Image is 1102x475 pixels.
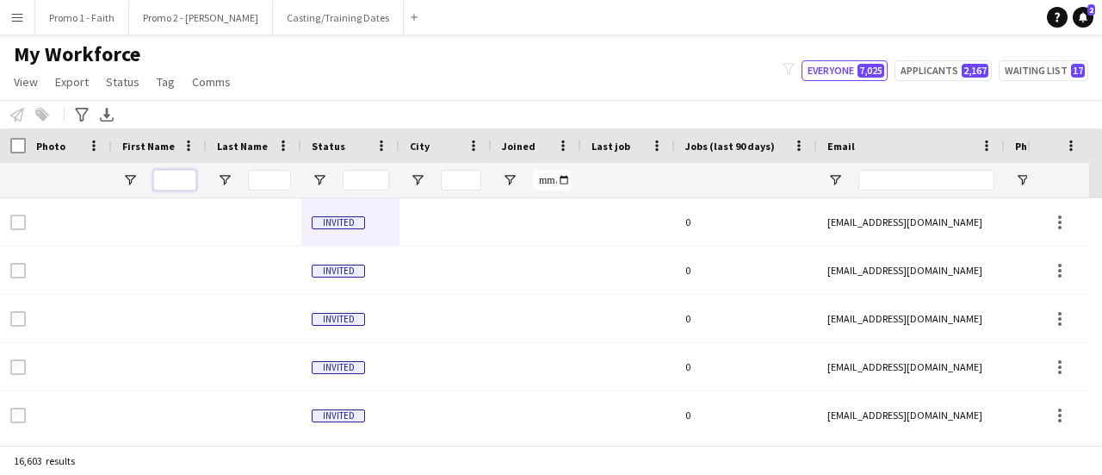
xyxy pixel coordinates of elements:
div: [EMAIL_ADDRESS][DOMAIN_NAME] [817,343,1005,391]
button: Everyone7,025 [802,60,888,81]
span: Invited [312,409,365,422]
span: 7,025 [857,64,884,78]
span: First Name [122,140,175,153]
div: 0 [675,343,817,391]
span: Comms [192,74,231,90]
div: 0 [675,198,817,246]
app-action-btn: Advanced filters [71,104,92,125]
span: 17 [1071,64,1085,78]
button: Promo 1 - Faith [35,1,129,34]
a: Comms [185,71,238,93]
span: Invited [312,265,365,278]
input: Last Name Filter Input [248,170,291,191]
span: Invited [312,361,365,374]
a: Export [48,71,96,93]
input: Joined Filter Input [533,170,571,191]
span: Last job [591,140,630,153]
input: Row Selection is disabled for this row (unchecked) [10,359,26,375]
span: Status [312,140,345,153]
div: [EMAIL_ADDRESS][DOMAIN_NAME] [817,247,1005,294]
button: Waiting list17 [999,60,1088,81]
a: View [7,71,45,93]
span: View [14,74,38,90]
button: Casting/Training Dates [273,1,404,34]
span: Invited [312,313,365,326]
button: Promo 2 - [PERSON_NAME] [129,1,273,34]
div: [EMAIL_ADDRESS][DOMAIN_NAME] [817,391,1005,439]
input: Status Filter Input [343,170,389,191]
input: Email Filter Input [858,170,994,191]
div: [EMAIL_ADDRESS][DOMAIN_NAME] [817,198,1005,246]
button: Open Filter Menu [1015,172,1031,188]
app-action-btn: Export XLSX [96,104,117,125]
span: City [410,140,430,153]
span: Last Name [217,140,268,153]
span: Invited [312,216,365,229]
span: Email [827,140,855,153]
span: My Workforce [14,41,140,67]
div: 0 [675,247,817,294]
button: Applicants2,167 [895,60,992,81]
button: Open Filter Menu [502,172,517,188]
input: City Filter Input [441,170,481,191]
button: Open Filter Menu [122,172,138,188]
span: Export [55,74,89,90]
input: First Name Filter Input [153,170,196,191]
input: Row Selection is disabled for this row (unchecked) [10,408,26,423]
span: Jobs (last 90 days) [685,140,775,153]
a: 2 [1073,7,1093,28]
button: Open Filter Menu [410,172,425,188]
div: 0 [675,391,817,439]
button: Open Filter Menu [827,172,843,188]
button: Open Filter Menu [217,172,232,188]
span: Photo [36,140,65,153]
button: Open Filter Menu [312,172,327,188]
span: Joined [502,140,536,153]
div: 0 [675,295,817,342]
input: Row Selection is disabled for this row (unchecked) [10,263,26,278]
span: Phone [1015,140,1045,153]
input: Row Selection is disabled for this row (unchecked) [10,215,26,230]
input: Row Selection is disabled for this row (unchecked) [10,311,26,327]
a: Status [99,71,146,93]
span: 2,167 [962,64,988,78]
span: Tag [157,74,175,90]
span: Status [106,74,139,90]
span: 2 [1087,4,1095,16]
div: [EMAIL_ADDRESS][DOMAIN_NAME] [817,295,1005,342]
a: Tag [150,71,182,93]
